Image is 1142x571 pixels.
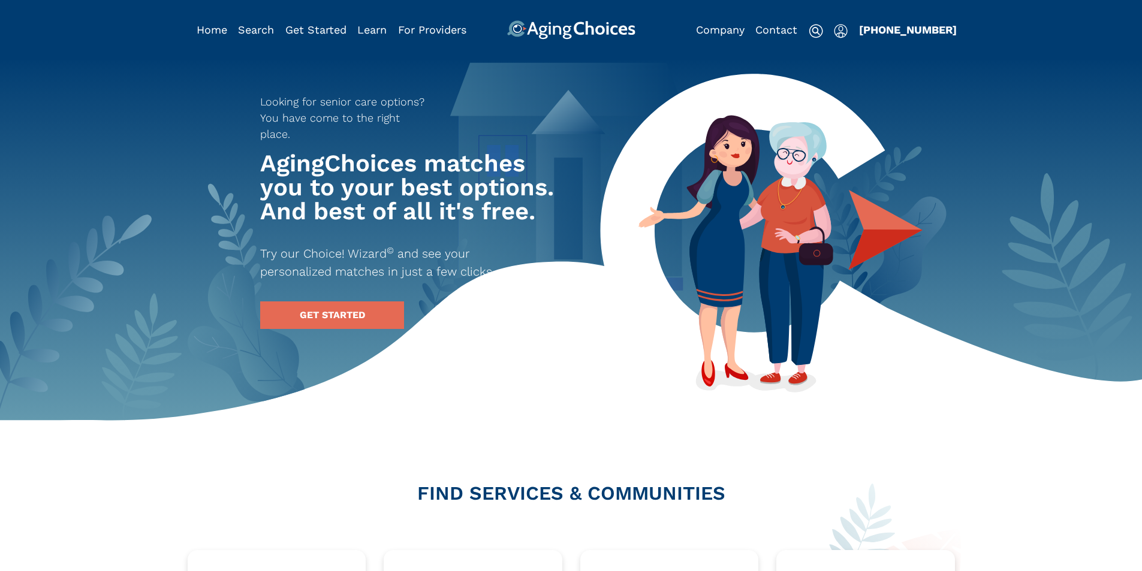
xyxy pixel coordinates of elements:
a: Search [238,23,274,36]
a: Home [197,23,227,36]
a: GET STARTED [260,301,404,329]
img: search-icon.svg [809,24,823,38]
div: Popover trigger [834,20,848,40]
a: Learn [357,23,387,36]
a: For Providers [398,23,466,36]
sup: © [387,245,394,256]
img: AgingChoices [507,20,635,40]
h1: AgingChoices matches you to your best options. And best of all it's free. [260,152,560,223]
a: Get Started [285,23,346,36]
h2: FIND SERVICES & COMMUNITIES [188,484,955,503]
a: Company [696,23,745,36]
p: Try our Choice! Wizard and see your personalized matches in just a few clicks. [260,244,538,280]
img: user-icon.svg [834,24,848,38]
a: [PHONE_NUMBER] [859,23,957,36]
a: Contact [755,23,797,36]
p: Looking for senior care options? You have come to the right place. [260,93,433,142]
div: Popover trigger [238,20,274,40]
